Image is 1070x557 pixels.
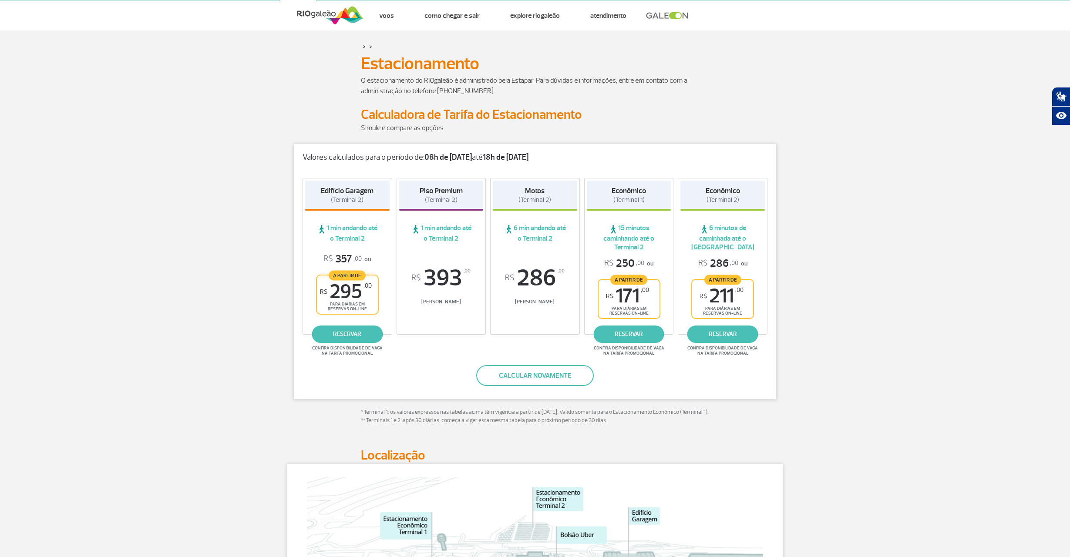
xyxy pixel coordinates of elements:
[680,224,765,252] span: 6 minutos de caminhada até o [GEOGRAPHIC_DATA]
[305,224,390,243] span: 1 min andando até o Terminal 2
[518,196,551,204] span: (Terminal 2)
[700,292,707,300] sup: R$
[700,306,746,316] span: para diárias em reservas on-line
[510,11,560,20] a: Explore RIOgaleão
[558,266,565,276] sup: ,00
[587,224,671,252] span: 15 minutos caminhando até o Terminal 2
[493,266,577,290] span: 286
[464,266,471,276] sup: ,00
[311,346,384,356] span: Confira disponibilidade de vaga na tarifa promocional
[324,302,370,312] span: para diárias em reservas on-line
[331,196,363,204] span: (Terminal 2)
[493,299,577,305] span: [PERSON_NAME]
[1052,106,1070,125] button: Abrir recursos assistivos.
[399,224,484,243] span: 1 min andando até o Terminal 2
[361,447,709,463] h2: Localização
[606,306,652,316] span: para diárias em reservas on-line
[604,257,653,270] p: ou
[321,186,373,195] strong: Edifício Garagem
[411,273,421,283] sup: R$
[707,196,739,204] span: (Terminal 2)
[704,275,741,285] span: A partir de
[604,257,644,270] span: 250
[606,286,649,306] span: 171
[369,41,372,51] a: >
[606,292,613,300] sup: R$
[493,224,577,243] span: 6 min andando até o Terminal 2
[303,153,767,162] p: Valores calculados para o período de: até
[687,325,758,343] a: reservar
[1052,87,1070,125] div: Plugin de acessibilidade da Hand Talk.
[425,196,458,204] span: (Terminal 2)
[1052,87,1070,106] button: Abrir tradutor de língua de sinais.
[641,286,649,294] sup: ,00
[323,252,362,266] span: 357
[361,107,709,123] h2: Calculadora de Tarifa do Estacionamento
[323,252,371,266] p: ou
[612,186,646,195] strong: Econômico
[505,273,515,283] sup: R$
[420,186,463,195] strong: Piso Premium
[363,41,366,51] a: >
[361,56,709,71] h1: Estacionamento
[399,266,484,290] span: 393
[363,282,372,289] sup: ,00
[379,11,394,20] a: Voos
[361,75,709,96] p: O estacionamento do RIOgaleão é administrado pela Estapar. Para dúvidas e informações, entre em c...
[613,196,645,204] span: (Terminal 1)
[399,299,484,305] span: [PERSON_NAME]
[483,152,528,162] strong: 18h de [DATE]
[698,257,747,270] p: ou
[525,186,545,195] strong: Motos
[476,365,594,386] button: Calcular novamente
[735,286,744,294] sup: ,00
[361,123,709,133] p: Simule e compare as opções.
[312,325,383,343] a: reservar
[424,11,480,20] a: Como chegar e sair
[610,275,647,285] span: A partir de
[592,346,666,356] span: Confira disponibilidade de vaga na tarifa promocional
[706,186,740,195] strong: Econômico
[593,325,664,343] a: reservar
[700,286,744,306] span: 211
[698,257,738,270] span: 286
[361,408,709,425] p: * Terminal 1: os valores expressos nas tabelas acima têm vigência a partir de [DATE]. Válido some...
[424,152,472,162] strong: 08h de [DATE]
[329,270,366,280] span: A partir de
[590,11,626,20] a: Atendimento
[686,346,759,356] span: Confira disponibilidade de vaga na tarifa promocional
[320,282,372,302] span: 295
[320,288,327,295] sup: R$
